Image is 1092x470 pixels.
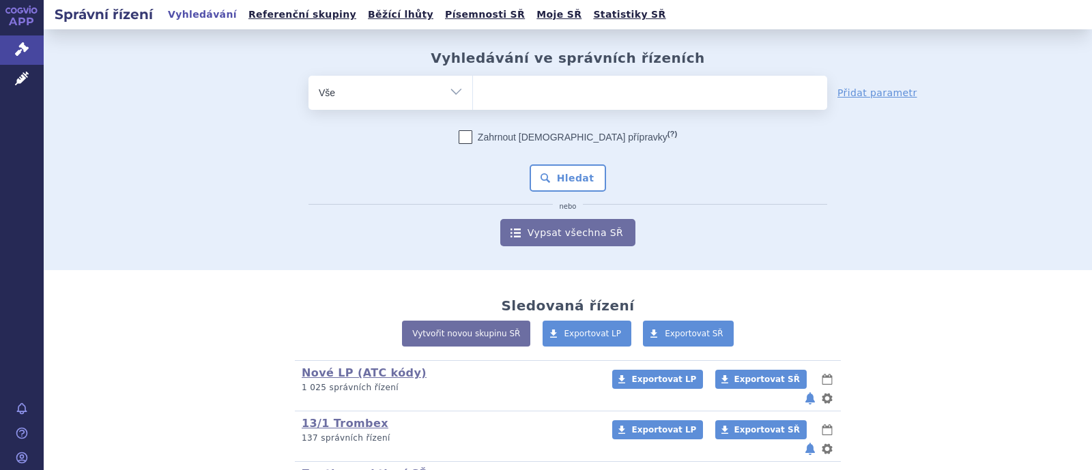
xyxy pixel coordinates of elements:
[820,371,834,387] button: lhůty
[820,441,834,457] button: nastavení
[803,390,817,407] button: notifikace
[667,130,677,138] abbr: (?)
[631,374,696,384] span: Exportovat LP
[543,321,632,347] a: Exportovat LP
[553,203,584,211] i: nebo
[44,5,164,24] h2: Správní řízení
[612,420,703,439] a: Exportovat LP
[820,390,834,407] button: nastavení
[820,422,834,438] button: lhůty
[643,321,734,347] a: Exportovat SŘ
[530,164,607,192] button: Hledat
[532,5,586,24] a: Moje SŘ
[302,417,388,430] a: 13/1 Trombex
[441,5,529,24] a: Písemnosti SŘ
[734,374,800,384] span: Exportovat SŘ
[302,432,594,444] p: 137 správních řízení
[612,370,703,389] a: Exportovat LP
[631,425,696,435] span: Exportovat LP
[164,5,241,24] a: Vyhledávání
[665,329,723,338] span: Exportovat SŘ
[715,420,807,439] a: Exportovat SŘ
[302,382,594,394] p: 1 025 správních řízení
[500,219,635,246] a: Vypsat všechna SŘ
[402,321,530,347] a: Vytvořit novou skupinu SŘ
[564,329,622,338] span: Exportovat LP
[302,366,427,379] a: Nové LP (ATC kódy)
[837,86,917,100] a: Přidat parametr
[244,5,360,24] a: Referenční skupiny
[501,297,634,314] h2: Sledovaná řízení
[715,370,807,389] a: Exportovat SŘ
[589,5,670,24] a: Statistiky SŘ
[364,5,437,24] a: Běžící lhůty
[431,50,705,66] h2: Vyhledávání ve správních řízeních
[803,441,817,457] button: notifikace
[459,130,677,144] label: Zahrnout [DEMOGRAPHIC_DATA] přípravky
[734,425,800,435] span: Exportovat SŘ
